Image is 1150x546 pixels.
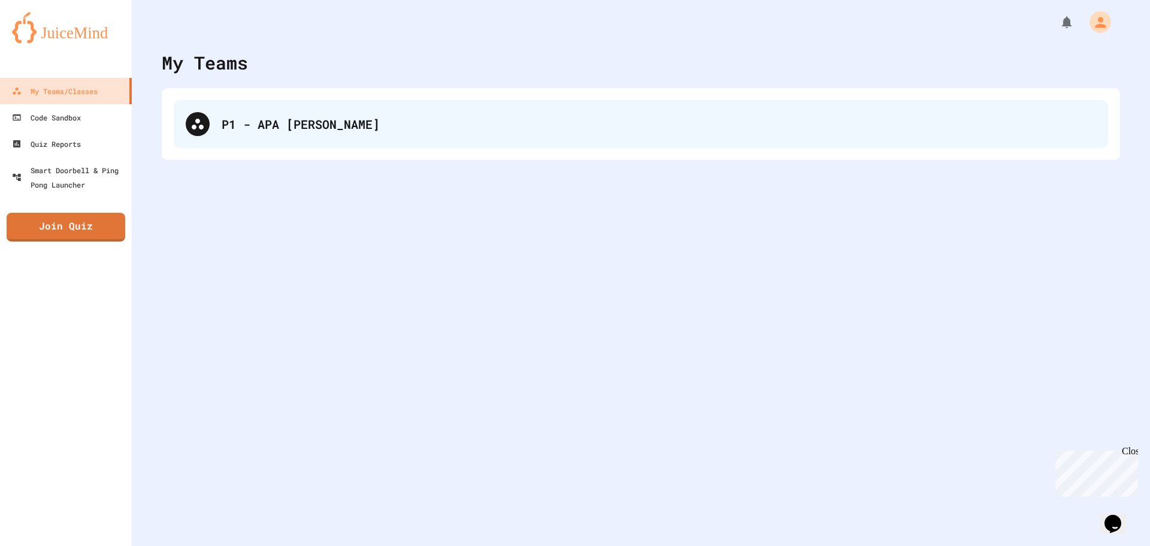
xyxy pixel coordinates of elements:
a: Join Quiz [7,213,125,242]
div: Quiz Reports [12,137,81,151]
div: Smart Doorbell & Ping Pong Launcher [12,163,127,192]
div: Chat with us now!Close [5,5,83,76]
iframe: chat widget [1051,446,1138,497]
img: logo-orange.svg [12,12,120,43]
div: My Teams/Classes [12,84,98,98]
div: Code Sandbox [12,110,81,125]
div: P1 - APA [PERSON_NAME] [174,100,1108,148]
div: My Notifications [1037,12,1077,32]
div: My Account [1077,8,1114,36]
div: My Teams [162,49,248,76]
iframe: chat widget [1100,498,1138,534]
div: P1 - APA [PERSON_NAME] [222,115,1096,133]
